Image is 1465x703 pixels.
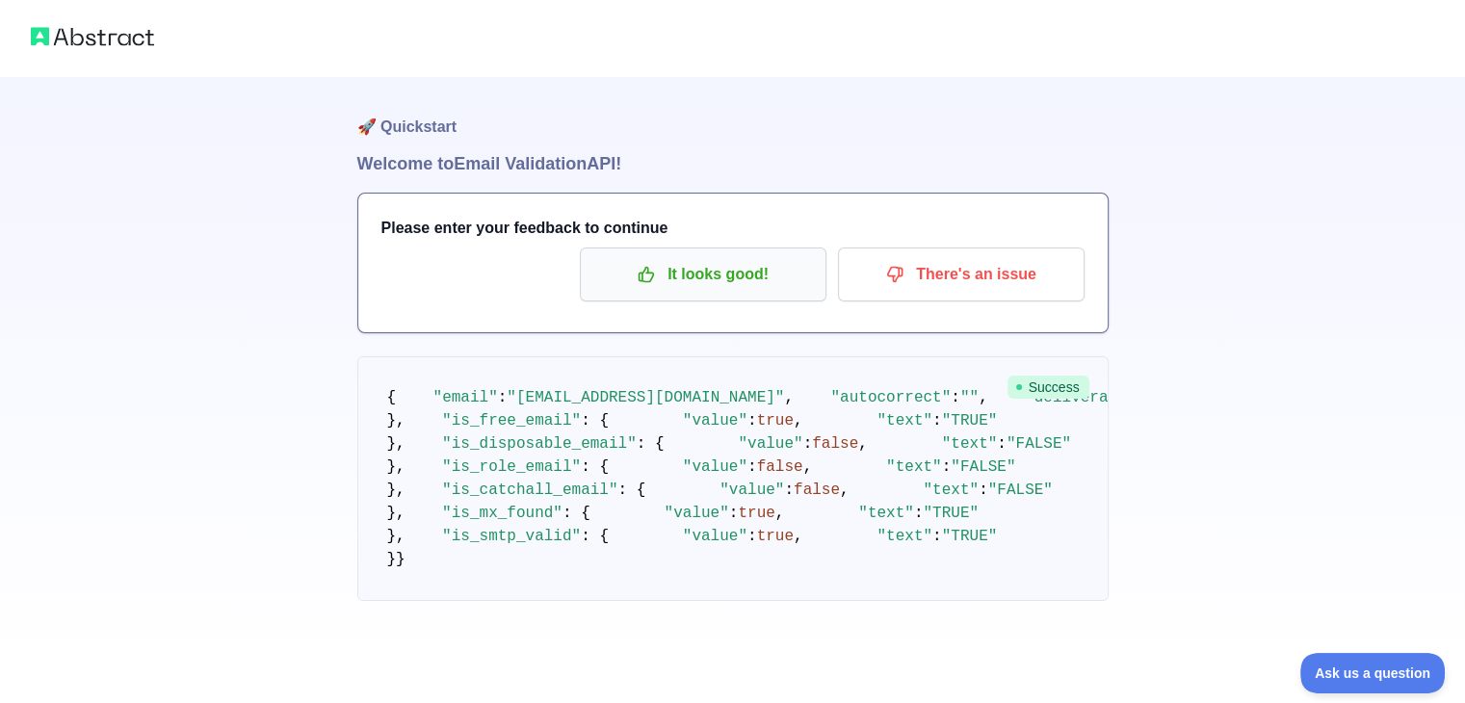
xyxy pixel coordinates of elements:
[1007,376,1089,399] span: Success
[357,150,1109,177] h1: Welcome to Email Validation API!
[738,505,774,522] span: true
[942,435,998,453] span: "text"
[442,482,617,499] span: "is_catchall_email"
[794,482,840,499] span: false
[852,258,1070,291] p: There's an issue
[812,435,858,453] span: false
[951,389,960,406] span: :
[618,482,646,499] span: : {
[683,412,747,430] span: "value"
[988,482,1053,499] span: "FALSE"
[442,458,581,476] span: "is_role_email"
[942,458,952,476] span: :
[942,412,998,430] span: "TRUE"
[683,528,747,545] span: "value"
[1007,435,1071,453] span: "FALSE"
[942,528,998,545] span: "TRUE"
[580,247,826,301] button: It looks good!
[442,412,581,430] span: "is_free_email"
[757,528,794,545] span: true
[803,458,813,476] span: ,
[979,482,988,499] span: :
[1025,389,1173,406] span: "deliverability"
[784,389,794,406] span: ,
[442,505,562,522] span: "is_mx_found"
[433,389,498,406] span: "email"
[923,505,979,522] span: "TRUE"
[1300,653,1446,693] iframe: Toggle Customer Support
[757,412,794,430] span: true
[840,482,850,499] span: ,
[838,247,1085,301] button: There's an issue
[858,435,868,453] span: ,
[979,389,988,406] span: ,
[498,389,508,406] span: :
[932,528,942,545] span: :
[803,435,813,453] span: :
[719,482,784,499] span: "value"
[830,389,951,406] span: "autocorrect"
[581,412,609,430] span: : {
[683,458,747,476] span: "value"
[923,482,979,499] span: "text"
[581,458,609,476] span: : {
[442,528,581,545] span: "is_smtp_valid"
[581,528,609,545] span: : {
[876,412,932,430] span: "text"
[665,505,729,522] span: "value"
[381,217,1085,240] h3: Please enter your feedback to continue
[876,528,932,545] span: "text"
[729,505,739,522] span: :
[914,505,924,522] span: :
[747,412,757,430] span: :
[747,458,757,476] span: :
[757,458,803,476] span: false
[562,505,590,522] span: : {
[31,23,154,50] img: Abstract logo
[637,435,665,453] span: : {
[357,77,1109,150] h1: 🚀 Quickstart
[997,435,1007,453] span: :
[775,505,785,522] span: ,
[387,389,397,406] span: {
[794,528,803,545] span: ,
[507,389,784,406] span: "[EMAIL_ADDRESS][DOMAIN_NAME]"
[886,458,942,476] span: "text"
[738,435,802,453] span: "value"
[960,389,979,406] span: ""
[594,258,812,291] p: It looks good!
[858,505,914,522] span: "text"
[932,412,942,430] span: :
[442,435,637,453] span: "is_disposable_email"
[951,458,1015,476] span: "FALSE"
[784,482,794,499] span: :
[794,412,803,430] span: ,
[747,528,757,545] span: :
